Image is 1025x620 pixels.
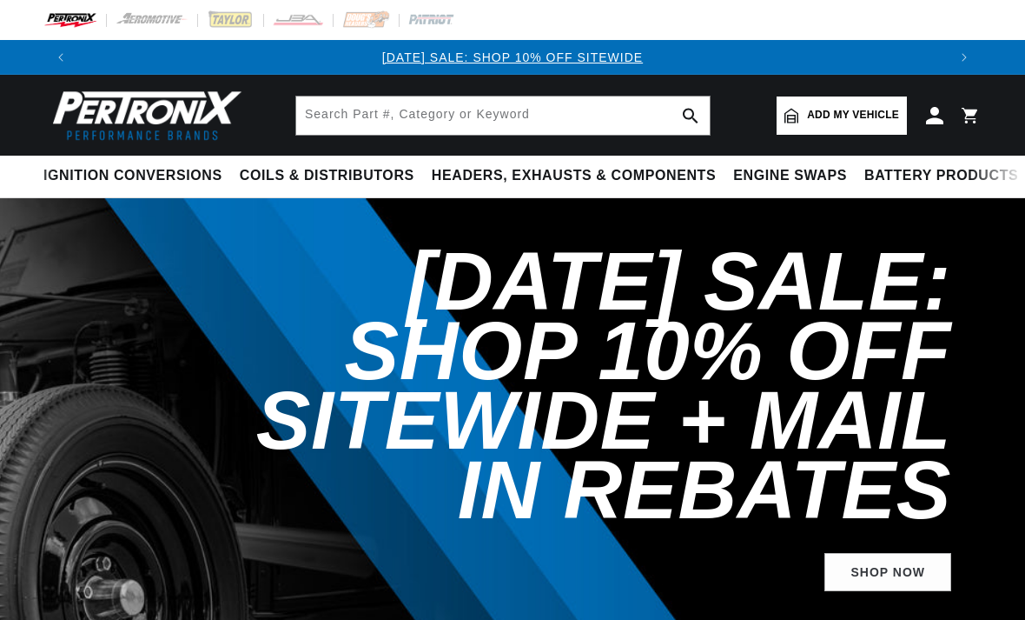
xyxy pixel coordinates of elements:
span: Ignition Conversions [43,167,222,185]
div: Announcement [78,48,947,67]
button: Translation missing: en.sections.announcements.previous_announcement [43,40,78,75]
span: Battery Products [864,167,1018,185]
div: 1 of 3 [78,48,947,67]
img: Pertronix [43,85,243,145]
summary: Ignition Conversions [43,156,231,197]
h2: [DATE] SALE: SHOP 10% OFF SITEWIDE + MAIL IN REBATES [208,247,951,525]
summary: Coils & Distributors [231,156,423,197]
button: Translation missing: en.sections.announcements.next_announcement [947,40,982,75]
span: Coils & Distributors [240,167,414,185]
a: Add my vehicle [777,97,907,135]
a: Shop Now [824,553,951,592]
span: Engine Swaps [733,167,847,185]
input: Search Part #, Category or Keyword [296,97,710,135]
span: Add my vehicle [807,107,899,123]
summary: Engine Swaps [724,156,856,197]
button: search button [671,97,710,135]
a: [DATE] SALE: SHOP 10% OFF SITEWIDE [382,50,643,64]
span: Headers, Exhausts & Components [432,167,716,185]
summary: Headers, Exhausts & Components [423,156,724,197]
